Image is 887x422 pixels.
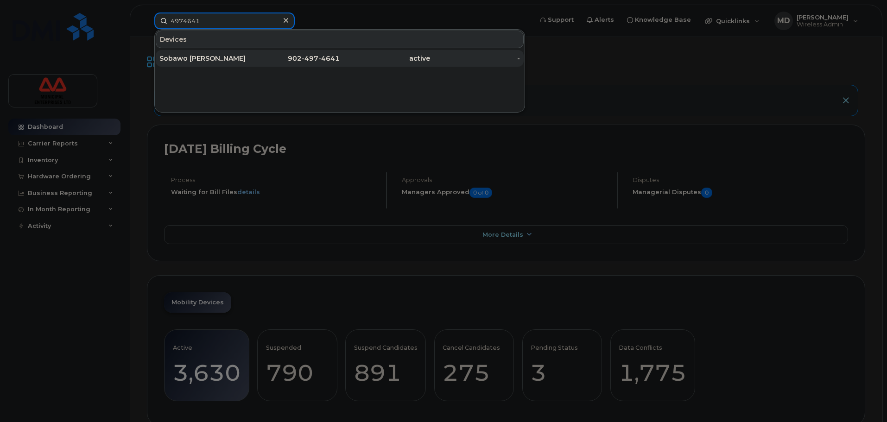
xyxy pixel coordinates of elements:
[430,54,520,63] div: -
[159,54,250,63] div: Sobawo [PERSON_NAME]
[156,50,524,67] a: Sobawo [PERSON_NAME]902-497-4641active-
[340,54,430,63] div: active
[304,54,318,63] span: 497
[321,54,340,63] span: 4641
[250,54,340,63] div: 902- -
[156,31,524,48] div: Devices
